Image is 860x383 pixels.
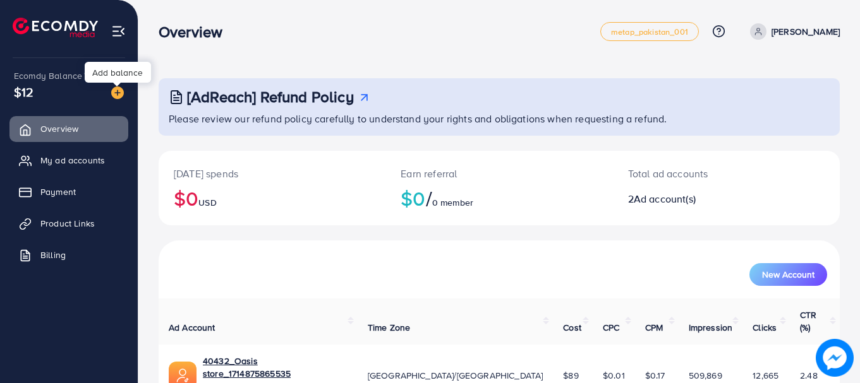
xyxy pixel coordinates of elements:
img: menu [111,24,126,38]
span: 0 member [432,196,473,209]
span: $0.01 [603,369,625,382]
span: Product Links [40,217,95,230]
a: metap_pakistan_001 [600,22,699,41]
span: Overview [40,122,78,135]
img: image [816,339,854,377]
span: My ad accounts [40,154,105,167]
span: metap_pakistan_001 [611,28,688,36]
h2: $0 [174,186,370,210]
span: CTR (%) [800,309,816,334]
a: Billing [9,242,128,268]
span: Ad Account [169,321,215,334]
h3: [AdReach] Refund Policy [187,88,354,106]
a: Product Links [9,211,128,236]
span: $89 [563,369,578,382]
span: Clicks [753,321,777,334]
span: 509,869 [689,369,722,382]
span: $12 [14,83,33,101]
div: Add balance [85,62,151,83]
span: USD [198,196,216,209]
span: New Account [762,270,815,279]
a: My ad accounts [9,148,128,173]
span: Cost [563,321,581,334]
a: [PERSON_NAME] [745,23,840,40]
span: 2.48 [800,369,818,382]
p: [PERSON_NAME] [772,24,840,39]
p: Please review our refund policy carefully to understand your rights and obligations when requesti... [169,111,832,126]
h3: Overview [159,23,233,41]
span: 12,665 [753,369,778,382]
img: logo [13,18,98,37]
span: [GEOGRAPHIC_DATA]/[GEOGRAPHIC_DATA] [368,369,543,382]
span: / [426,184,432,213]
p: [DATE] spends [174,166,370,181]
span: $0.17 [645,369,665,382]
a: Overview [9,116,128,141]
p: Total ad accounts [628,166,768,181]
span: CPM [645,321,663,334]
a: Payment [9,179,128,204]
h2: $0 [401,186,597,210]
button: New Account [749,263,827,286]
span: Time Zone [368,321,410,334]
p: Earn referral [401,166,597,181]
span: Payment [40,186,76,198]
span: Ecomdy Balance [14,69,82,82]
img: image [111,86,124,99]
h2: 2 [628,193,768,205]
span: Impression [689,321,733,334]
a: 40432_Oasis store_1714875865535 [203,355,348,380]
span: Ad account(s) [634,192,696,206]
span: Billing [40,249,66,261]
span: CPC [603,321,619,334]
